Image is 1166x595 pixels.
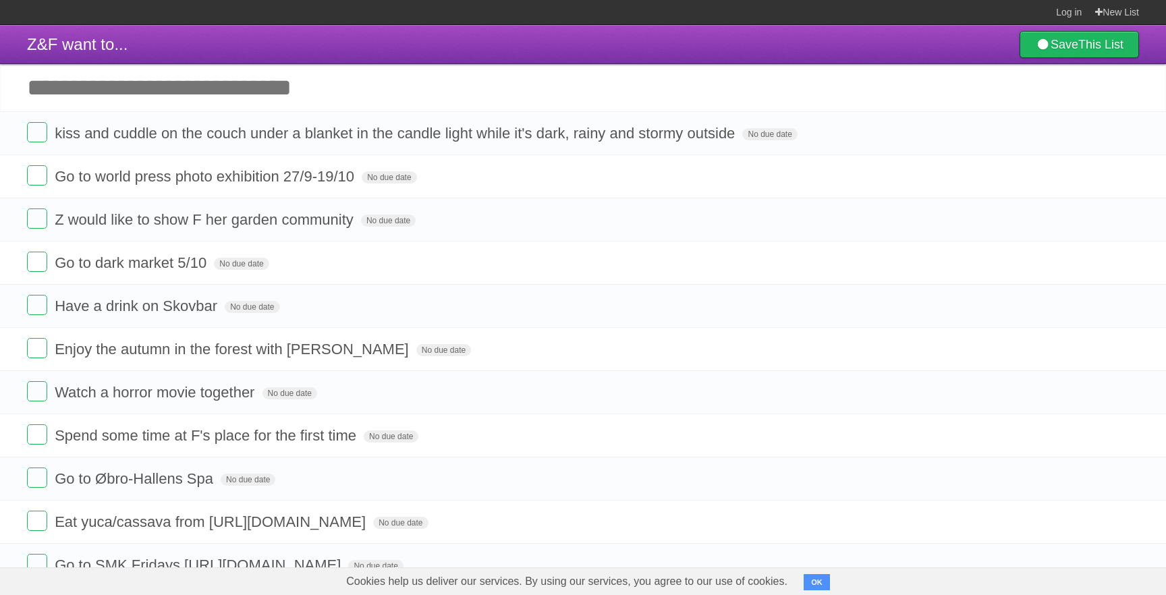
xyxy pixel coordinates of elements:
[333,568,801,595] span: Cookies help us deliver our services. By using our services, you agree to our use of cookies.
[27,252,47,272] label: Done
[361,215,416,227] span: No due date
[362,171,416,183] span: No due date
[364,430,418,443] span: No due date
[27,295,47,315] label: Done
[348,560,403,572] span: No due date
[214,258,269,270] span: No due date
[804,574,830,590] button: OK
[55,297,221,314] span: Have a drink on Skovbar
[416,344,471,356] span: No due date
[55,168,358,185] span: Go to world press photo exhibition 27/9-19/10
[27,511,47,531] label: Done
[55,211,357,228] span: Z would like to show F her garden community
[55,427,360,444] span: Spend some time at F's place for the first time
[27,468,47,488] label: Done
[27,122,47,142] label: Done
[225,301,279,313] span: No due date
[27,381,47,401] label: Done
[55,125,738,142] span: kiss and cuddle on the couch under a blanket in the candle light while it's dark, rainy and storm...
[55,557,344,573] span: Go to SMK Fridays [URL][DOMAIN_NAME]
[55,470,217,487] span: Go to Øbro-Hallens Spa
[27,35,128,53] span: Z&F want to...
[27,554,47,574] label: Done
[1078,38,1123,51] b: This List
[221,474,275,486] span: No due date
[55,384,258,401] span: Watch a horror movie together
[55,341,412,358] span: Enjoy the autumn in the forest with [PERSON_NAME]
[1020,31,1139,58] a: SaveThis List
[27,165,47,186] label: Done
[27,424,47,445] label: Done
[373,517,428,529] span: No due date
[55,513,369,530] span: Eat yuca/cassava from [URL][DOMAIN_NAME]
[27,338,47,358] label: Done
[262,387,317,399] span: No due date
[55,254,210,271] span: Go to dark market 5/10
[27,208,47,229] label: Done
[742,128,797,140] span: No due date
